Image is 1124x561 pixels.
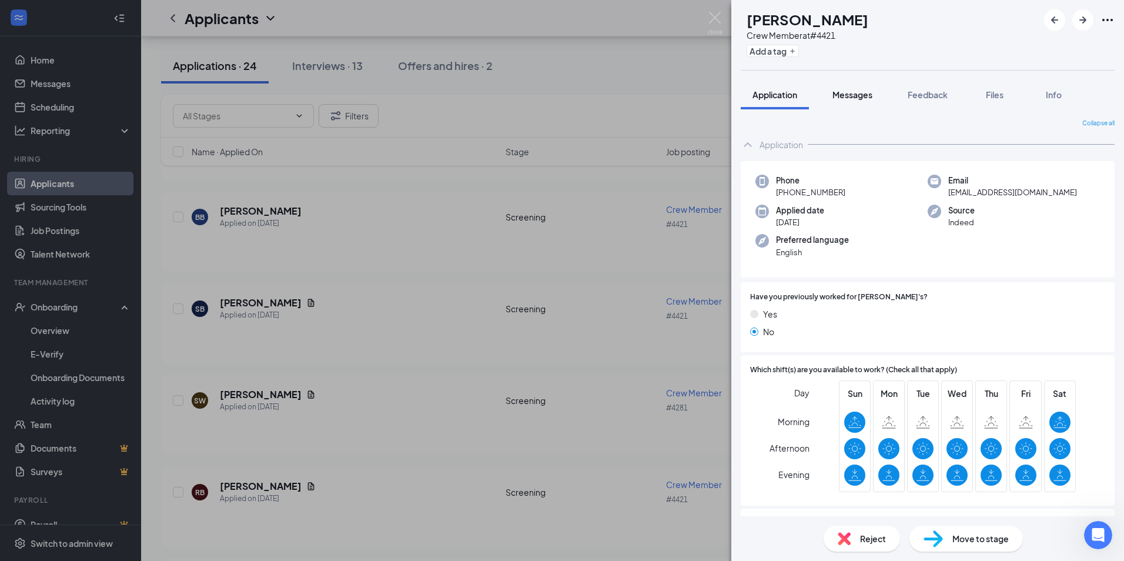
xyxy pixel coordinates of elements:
span: [DATE] [776,216,824,228]
span: Wed [946,387,968,400]
button: go back [8,5,30,27]
div: Hazel says… [9,205,226,407]
span: Feedback [908,89,948,100]
button: Upload attachment [56,385,65,395]
span: Morning [778,411,809,432]
div: Hi [PERSON_NAME], [19,212,183,223]
p: Active [57,15,81,26]
button: Home [184,5,206,27]
span: Phone [776,175,845,186]
span: [EMAIL_ADDRESS][DOMAIN_NAME] [948,186,1077,198]
span: Thu [981,387,1002,400]
div: I haven't received a response from you. I hope everything is fine. [19,229,183,252]
button: Gif picker [37,385,46,395]
a: Adding team member inquiry [37,40,199,65]
span: Evening [778,464,809,485]
span: Collapse all [1082,119,1115,128]
div: Application [760,139,803,151]
span: Sat [1049,387,1071,400]
span: Move to stage [952,532,1009,545]
iframe: Intercom live chat [1084,521,1112,549]
span: Adding team member inquiry [62,48,189,57]
svg: ArrowRight [1076,13,1090,27]
span: Indeed [948,216,975,228]
button: PlusAdd a tag [747,45,799,57]
button: Send a message… [202,380,220,399]
div: New messages divider [9,171,226,171]
span: Source [948,205,975,216]
a: [PHONE_NUMBER] [27,350,102,360]
span: Messages [832,89,872,100]
span: English [776,246,849,258]
button: ArrowRight [1072,9,1093,31]
span: Email [948,175,1077,186]
span: Afternoon [770,438,809,459]
a: Workstream Help Center [32,316,133,326]
div: Hazel says… [9,103,226,161]
span: Have you previously worked for [PERSON_NAME]'s? [750,292,928,303]
span: Yes [763,308,777,320]
textarea: Message… [10,360,225,380]
div: Crew Member at #4421 [747,29,868,41]
svg: ArrowLeftNew [1048,13,1062,27]
span: Which shift(s) are you available to work? (Check all that apply) [750,365,957,376]
span: No [763,325,774,338]
div: Hi [PERSON_NAME],I haven't received a response from you. I hope everything is fine.If you don't n... [9,205,193,398]
div: [DATE] [9,87,226,103]
div: Close [206,5,228,26]
span: Sun [844,387,865,400]
span: [PHONE_NUMBER] [776,186,845,198]
svg: Plus [789,48,796,55]
div: If you don't need anything else, I'll close this chat for now. But remember, you can come back an... [19,258,183,373]
svg: ChevronUp [741,138,755,152]
span: Day [794,386,809,399]
img: Profile image for Hazel [34,6,52,25]
span: Tue [912,387,934,400]
span: Application [752,89,797,100]
span: Applied date [776,205,824,216]
button: ArrowLeftNew [1044,9,1065,31]
h1: [PERSON_NAME] [747,9,868,29]
span: Files [986,89,1003,100]
div: Hi [PERSON_NAME], just checking if you still need further assistance on my end? Thank you. [9,103,193,152]
button: Emoji picker [18,385,28,395]
span: Reject [860,532,886,545]
div: Hi [PERSON_NAME], just checking if you still need further assistance on my end? Thank you. [19,110,183,145]
span: Mon [878,387,899,400]
svg: Ellipses [1100,13,1115,27]
span: Preferred language [776,234,849,246]
span: Info [1046,89,1062,100]
div: [DATE] [9,181,226,205]
h1: [PERSON_NAME] [57,6,133,15]
span: Fri [1015,387,1036,400]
